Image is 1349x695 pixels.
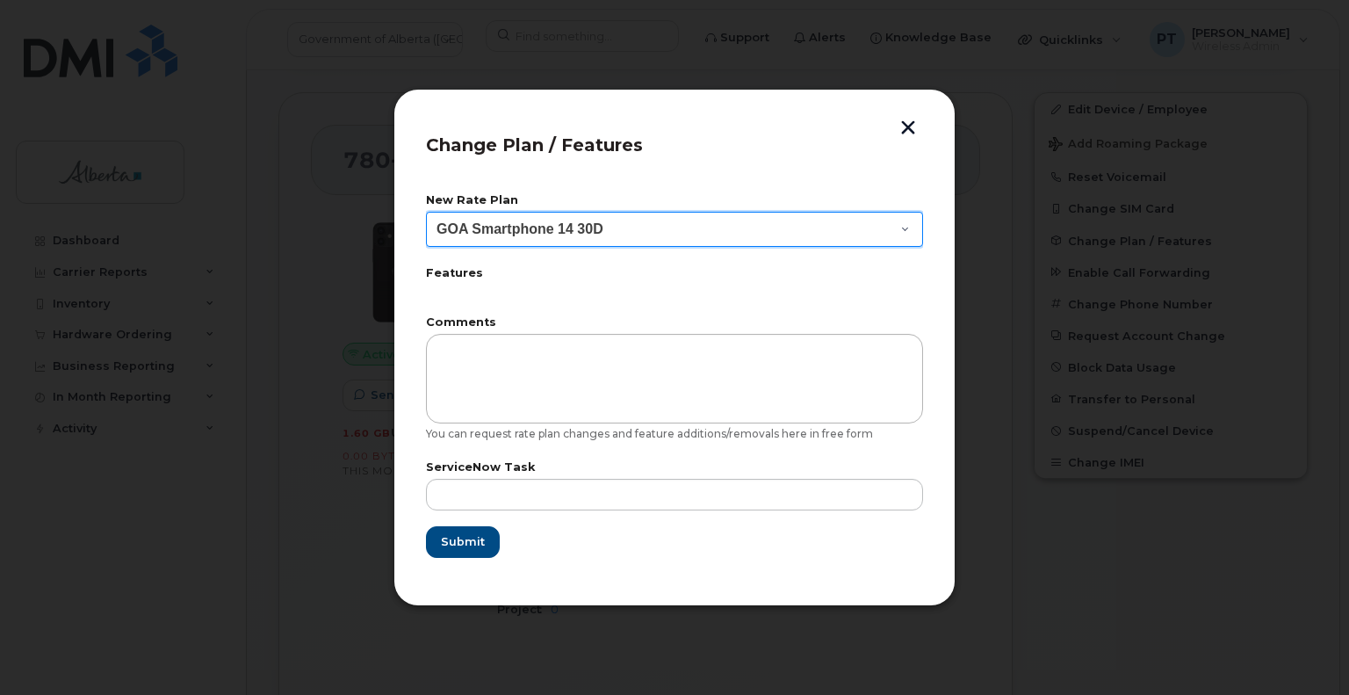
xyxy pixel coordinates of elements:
span: Change Plan / Features [426,134,643,156]
button: Submit [426,526,500,558]
div: You can request rate plan changes and feature additions/removals here in free form [426,427,923,441]
label: Comments [426,317,923,329]
label: Features [426,268,923,279]
label: ServiceNow Task [426,462,923,474]
label: New Rate Plan [426,195,923,206]
span: Submit [441,533,485,550]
